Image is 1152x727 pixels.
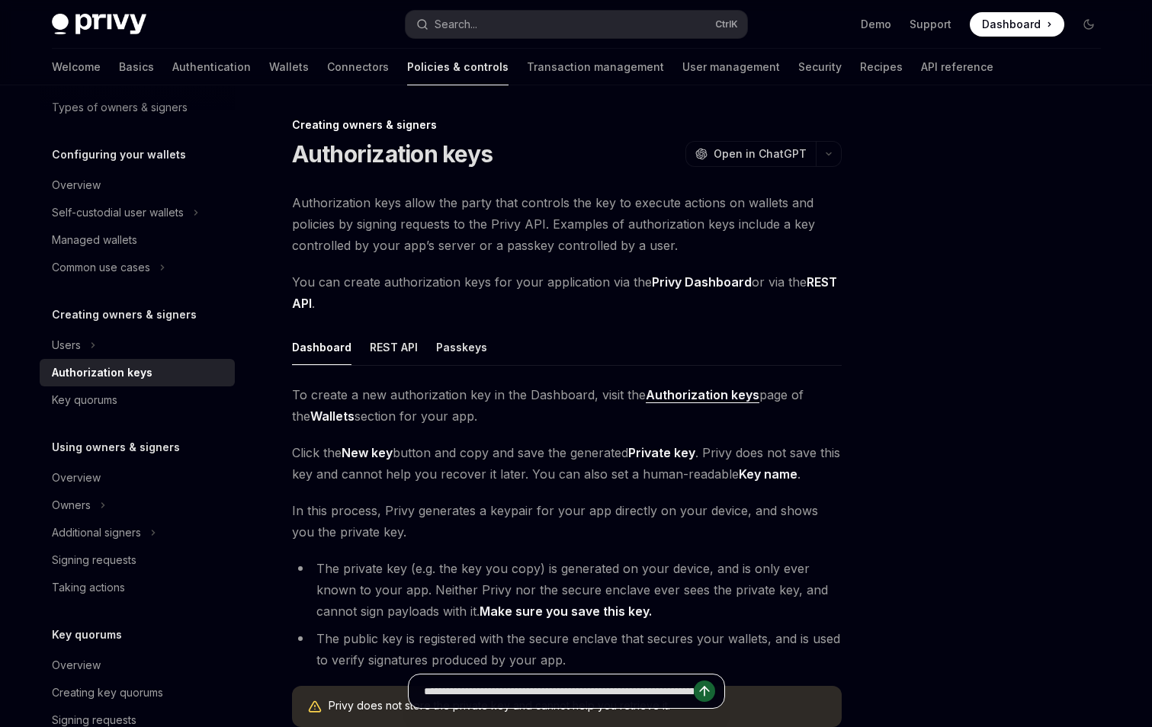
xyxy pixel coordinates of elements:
div: Overview [52,176,101,194]
span: In this process, Privy generates a keypair for your app directly on your device, and shows you th... [292,500,842,543]
button: Users [40,331,235,359]
button: Self-custodial user wallets [40,199,235,226]
a: Connectors [327,49,389,85]
a: Demo [861,17,891,32]
input: Ask a question... [424,674,694,708]
a: Authorization keys [646,387,759,403]
a: Security [798,49,842,85]
button: Toggle dark mode [1077,12,1101,37]
strong: Private key [628,445,695,460]
span: Click the button and copy and save the generated . Privy does not save this key and cannot help y... [292,442,842,485]
a: Authentication [172,49,251,85]
a: Key quorums [40,386,235,414]
h1: Authorization keys [292,140,493,168]
strong: Privy Dashboard [652,274,752,290]
strong: Make sure you save this key. [480,604,652,619]
div: Creating key quorums [52,684,163,702]
div: Additional signers [52,524,141,542]
a: Policies & controls [407,49,509,85]
h5: Using owners & signers [52,438,180,456]
img: dark logo [52,14,146,35]
span: Authorization keys allow the party that controls the key to execute actions on wallets and polici... [292,192,842,256]
button: Dashboard [292,329,351,365]
a: User management [682,49,780,85]
a: Transaction management [527,49,664,85]
a: Overview [40,171,235,199]
a: Creating key quorums [40,679,235,706]
div: Search... [435,15,477,34]
strong: Wallets [310,408,355,424]
span: Ctrl K [715,18,738,30]
h5: Key quorums [52,626,122,644]
div: Overview [52,656,101,674]
div: Authorization keys [52,363,152,382]
button: Passkeys [436,329,487,365]
strong: New key [342,445,393,460]
div: Owners [52,496,91,514]
span: Open in ChatGPT [714,146,807,162]
h5: Configuring your wallets [52,146,186,164]
div: Managed wallets [52,231,137,249]
button: Search...CtrlK [406,11,747,38]
a: Authorization keys [40,359,235,386]
a: Managed wallets [40,226,235,254]
div: Taking actions [52,578,125,597]
a: API reference [921,49,993,85]
span: To create a new authorization key in the Dashboard, visit the page of the section for your app. [292,384,842,427]
button: Open in ChatGPT [685,141,816,167]
div: Common use cases [52,258,150,277]
a: Dashboard [970,12,1064,37]
a: Support [910,17,951,32]
button: Send message [694,681,715,702]
div: Self-custodial user wallets [52,203,184,222]
a: Signing requests [40,546,235,574]
div: Key quorums [52,391,117,409]
a: Recipes [860,49,903,85]
div: Overview [52,469,101,487]
span: You can create authorization keys for your application via the or via the . [292,271,842,314]
div: Users [52,336,81,354]
li: The private key (e.g. the key you copy) is generated on your device, and is only ever known to yo... [292,558,842,622]
button: Additional signers [40,519,235,546]
span: Dashboard [982,17,1041,32]
div: Creating owners & signers [292,117,842,133]
strong: Key name [739,466,797,482]
button: Owners [40,492,235,519]
a: Overview [40,652,235,679]
li: The public key is registered with the secure enclave that secures your wallets, and is used to ve... [292,628,842,671]
a: Basics [119,49,154,85]
button: REST API [370,329,418,365]
a: Wallets [269,49,309,85]
a: Overview [40,464,235,492]
button: Common use cases [40,254,235,281]
a: Taking actions [40,574,235,601]
h5: Creating owners & signers [52,306,197,324]
div: Signing requests [52,551,136,569]
a: Welcome [52,49,101,85]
